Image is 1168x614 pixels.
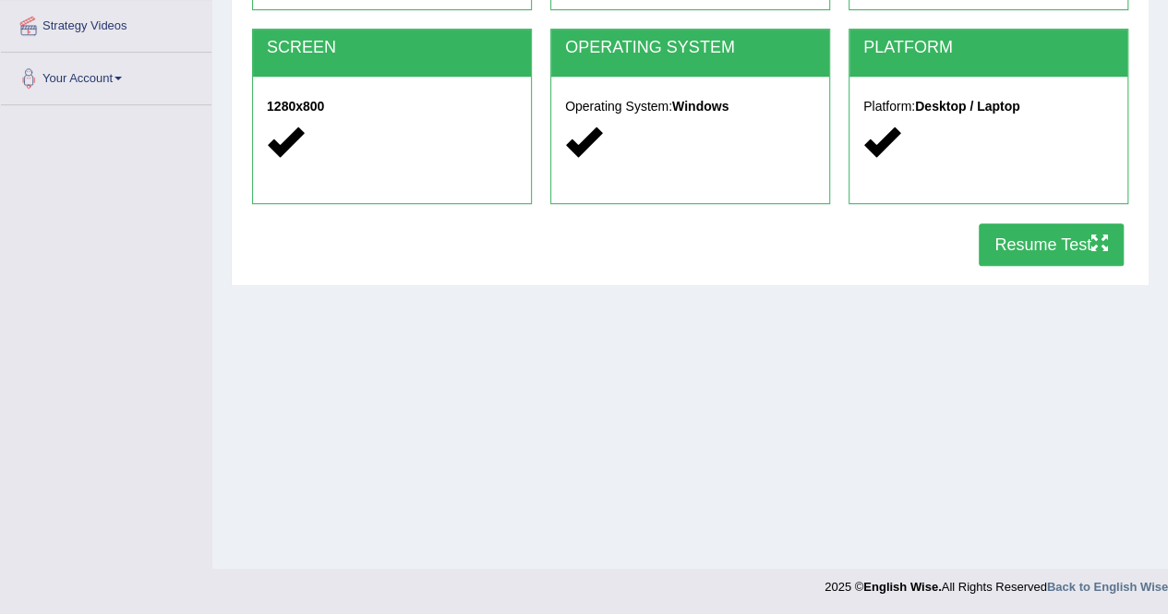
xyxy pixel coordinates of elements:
h2: PLATFORM [863,39,1114,57]
a: Your Account [1,53,211,99]
strong: 1280x800 [267,99,324,114]
strong: Desktop / Laptop [915,99,1020,114]
h2: OPERATING SYSTEM [565,39,815,57]
a: Back to English Wise [1047,580,1168,594]
strong: English Wise. [863,580,941,594]
button: Resume Test [979,223,1124,266]
div: 2025 © All Rights Reserved [825,569,1168,596]
h5: Platform: [863,100,1114,114]
h5: Operating System: [565,100,815,114]
strong: Windows [672,99,728,114]
h2: SCREEN [267,39,517,57]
